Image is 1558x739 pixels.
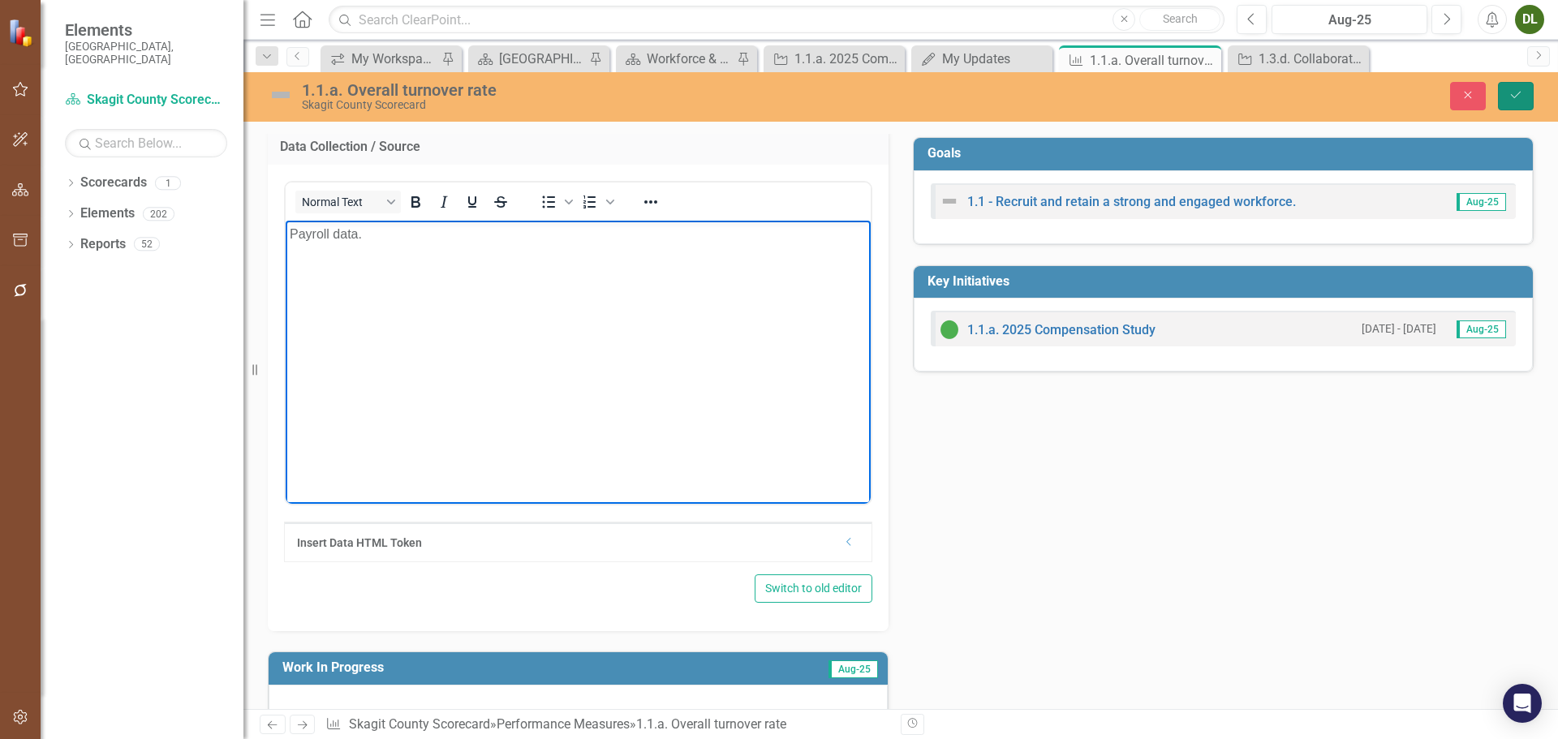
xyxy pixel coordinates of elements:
img: Not Defined [268,82,294,108]
div: Workforce & Culture (KFA 1) Measure Dashboard [647,49,733,69]
a: My Workspace [325,49,437,69]
a: Performance Measures [497,716,630,732]
div: 1 [155,176,181,190]
div: Numbered list [576,191,617,213]
div: 52 [134,238,160,251]
span: Elements [65,20,227,40]
button: Italic [430,191,458,213]
div: [GEOGRAPHIC_DATA] Page [499,49,585,69]
div: My Workspace [351,49,437,69]
input: Search ClearPoint... [329,6,1224,34]
span: Aug-25 [1457,320,1506,338]
div: 202 [143,207,174,221]
a: 1.1.a. 2025 Compensation Study [768,49,901,69]
div: Skagit County Scorecard [302,99,978,111]
button: Search [1139,8,1220,31]
button: Reveal or hide additional toolbar items [637,191,665,213]
a: Scorecards [80,174,147,192]
a: My Updates [915,49,1048,69]
small: [GEOGRAPHIC_DATA], [GEOGRAPHIC_DATA] [65,40,227,67]
div: 1.1.a. Overall turnover rate [636,716,786,732]
div: Bullet list [535,191,575,213]
h3: Key Initiatives [927,274,1525,289]
button: Bold [402,191,429,213]
div: My Updates [942,49,1048,69]
a: Elements [80,204,135,223]
a: 1.1 - Recruit and retain a strong and engaged workforce. [967,194,1296,209]
div: » » [325,715,889,734]
img: On Target [940,320,959,339]
button: Switch to old editor [755,574,872,603]
div: Insert Data HTML Token [297,535,835,551]
a: [GEOGRAPHIC_DATA] Page [472,49,585,69]
img: ClearPoint Strategy [8,19,37,47]
a: Reports [80,235,126,254]
span: Aug-25 [1457,193,1506,211]
button: DL [1515,5,1544,34]
div: 1.1.a. Overall turnover rate [302,81,978,99]
div: 1.3.d. Collaboration project [1259,49,1365,69]
div: 1.1.a. 2025 Compensation Study [794,49,901,69]
button: Underline [458,191,486,213]
a: 1.1.a. 2025 Compensation Study [967,322,1156,337]
span: Aug-25 [828,660,878,678]
div: Aug-25 [1277,11,1422,30]
span: Search [1163,12,1198,25]
button: Aug-25 [1272,5,1427,34]
button: Strikethrough [487,191,514,213]
a: Workforce & Culture (KFA 1) Measure Dashboard [620,49,733,69]
span: Normal Text [302,195,381,208]
h3: Goals [927,146,1525,161]
small: [DATE] - [DATE] [1362,321,1436,337]
button: Block Normal Text [295,191,401,213]
div: 1.1.a. Overall turnover rate [1090,50,1217,71]
h3: Data Collection / Source [280,140,876,154]
a: Skagit County Scorecard [349,716,490,732]
h3: Work In Progress [282,660,679,675]
a: Skagit County Scorecard [65,91,227,110]
div: Open Intercom Messenger [1503,684,1542,723]
img: Not Defined [940,191,959,211]
a: 1.3.d. Collaboration project [1232,49,1365,69]
input: Search Below... [65,129,227,157]
iframe: Rich Text Area [286,221,871,504]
